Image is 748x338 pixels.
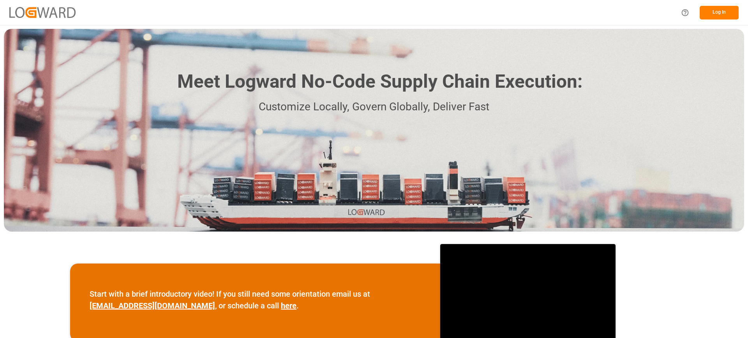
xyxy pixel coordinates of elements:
button: Log In [700,6,739,19]
a: here [281,301,296,310]
button: Help Center [676,4,694,21]
a: [EMAIL_ADDRESS][DOMAIN_NAME] [90,301,215,310]
h1: Meet Logward No-Code Supply Chain Execution: [177,68,582,96]
p: Start with a brief introductory video! If you still need some orientation email us at , or schedu... [90,288,421,311]
p: Customize Locally, Govern Globally, Deliver Fast [166,98,582,116]
img: Logward_new_orange.png [9,7,76,18]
